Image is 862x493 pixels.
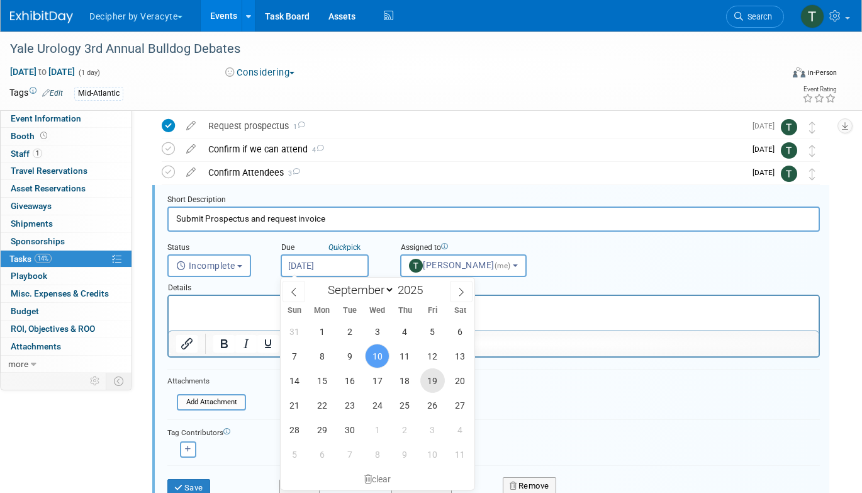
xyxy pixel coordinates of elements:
a: Event Information [1,110,132,127]
button: Italic [235,335,257,353]
div: Request prospectus [202,115,745,137]
span: October 9, 2025 [393,442,417,467]
a: Staff1 [1,145,132,162]
div: Yale Urology 3rd Annual Bulldog Debates [6,38,766,60]
span: Staff [11,149,42,159]
span: September 10, 2025 [365,344,389,368]
div: Confirm Attendees [202,162,745,183]
span: ROI, Objectives & ROO [11,324,95,334]
i: Move task [809,168,815,180]
a: Shipments [1,215,132,232]
span: 4 [308,146,324,154]
img: Tony Alvarado [800,4,824,28]
span: Asset Reservations [11,183,86,193]
div: Assigned to [400,242,549,254]
span: 14% [35,254,52,263]
span: [DATE] [753,145,781,154]
a: Booth [1,128,132,145]
span: Mon [308,307,336,315]
a: Sponsorships [1,233,132,250]
span: September 14, 2025 [282,368,306,393]
span: September 29, 2025 [310,417,334,442]
span: Event Information [11,113,81,123]
span: September 4, 2025 [393,319,417,344]
span: Misc. Expenses & Credits [11,288,109,298]
span: Thu [391,307,419,315]
td: Tags [9,86,63,101]
span: Attachments [11,341,61,351]
span: Tasks [9,254,52,264]
span: 1 [289,123,305,131]
span: September 22, 2025 [310,393,334,417]
span: September 1, 2025 [310,319,334,344]
iframe: Rich Text Area [169,296,819,331]
a: Asset Reservations [1,180,132,197]
span: September 28, 2025 [282,417,306,442]
i: Quick [328,243,347,252]
span: to [36,67,48,77]
span: (me) [495,261,511,270]
span: September 11, 2025 [393,344,417,368]
span: Travel Reservations [11,166,87,176]
span: October 4, 2025 [448,417,473,442]
span: September 3, 2025 [365,319,389,344]
span: Giveaways [11,201,52,211]
span: (1 day) [77,69,100,77]
span: September 21, 2025 [282,393,306,417]
a: Search [726,6,784,28]
img: Tony Alvarado [781,142,797,159]
td: Personalize Event Tab Strip [84,373,106,389]
img: ExhibitDay [10,11,73,23]
span: September 26, 2025 [420,393,445,417]
select: Month [322,282,395,298]
span: Search [743,12,772,21]
span: Tue [336,307,364,315]
span: Booth not reserved yet [38,131,50,140]
span: Booth [11,131,50,141]
td: Toggle Event Tabs [106,373,132,389]
a: Giveaways [1,198,132,215]
input: Year [395,283,432,297]
span: September 27, 2025 [448,393,473,417]
a: ROI, Objectives & ROO [1,320,132,337]
button: Bold [213,335,235,353]
div: In-Person [807,68,837,77]
button: Insert/edit link [176,335,198,353]
span: September 9, 2025 [337,344,362,368]
div: Event Format [715,65,837,84]
div: Due [281,242,381,254]
a: Edit [42,89,63,98]
span: September 25, 2025 [393,393,417,417]
span: September 17, 2025 [365,368,389,393]
span: Incomplete [176,261,235,271]
input: Due Date [281,254,369,277]
a: Quickpick [326,242,363,252]
span: September 20, 2025 [448,368,473,393]
button: [PERSON_NAME](me) [400,254,527,277]
button: Incomplete [167,254,251,277]
div: clear [281,468,474,490]
span: October 7, 2025 [337,442,362,467]
span: September 16, 2025 [337,368,362,393]
span: September 6, 2025 [448,319,473,344]
span: October 2, 2025 [393,417,417,442]
img: Format-Inperson.png [793,67,805,77]
span: October 3, 2025 [420,417,445,442]
span: October 8, 2025 [365,442,389,467]
a: Attachments [1,338,132,355]
div: Confirm if we can attend [202,139,745,160]
a: Playbook [1,268,132,285]
div: Status [167,242,262,254]
span: Sat [447,307,474,315]
span: October 6, 2025 [310,442,334,467]
span: October 10, 2025 [420,442,445,467]
span: September 7, 2025 [282,344,306,368]
div: Attachments [167,376,246,387]
a: edit [180,167,202,178]
span: Wed [364,307,391,315]
i: Move task [809,145,815,157]
span: September 24, 2025 [365,393,389,417]
span: 1 [33,149,42,158]
span: Budget [11,306,39,316]
a: Misc. Expenses & Credits [1,285,132,302]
